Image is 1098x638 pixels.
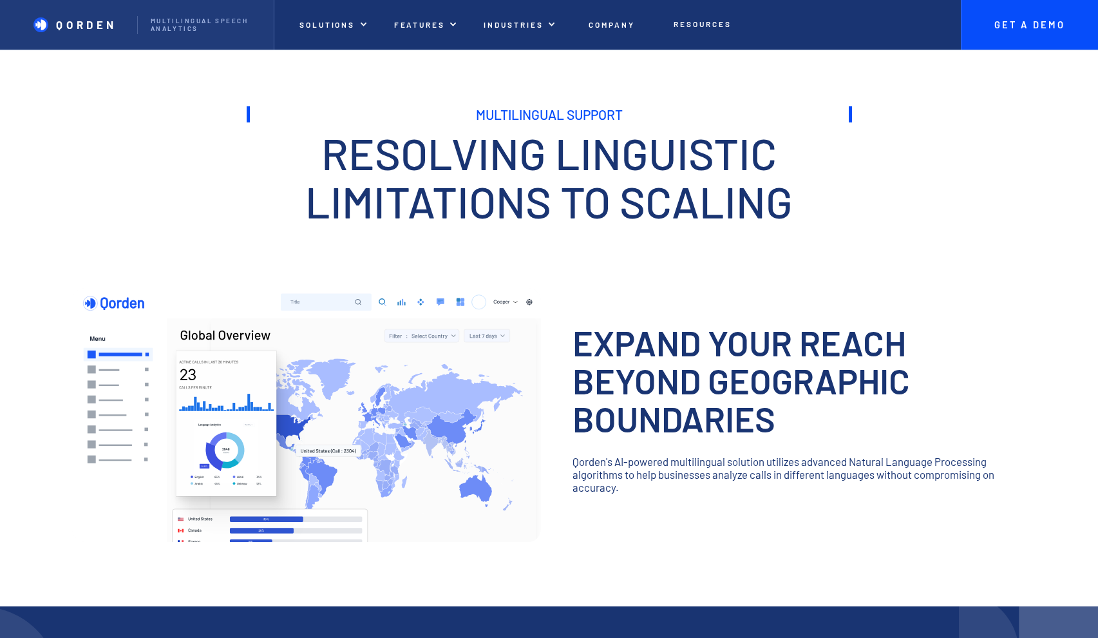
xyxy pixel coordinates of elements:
h1: Multilingual Support [247,106,852,122]
p: Multilingual Speech analytics [151,17,261,33]
p: ‍ [573,438,1023,455]
img: Photo [72,288,541,542]
h2: Resolving linguistic limitations To Scaling [247,129,852,226]
p: Industries [484,20,543,29]
p: Qorden's AI-powered multilingual solution utilizes advanced Natural Language Processing algorithm... [573,455,1023,494]
p: Resources [674,19,731,28]
p: QORDEN [56,18,117,31]
p: Features [394,20,446,29]
h3: Expand your reach beyond geographic boundaries [573,324,1023,438]
p: ‍ [573,494,1023,507]
p: Get A Demo [981,19,1078,31]
p: Solutions [299,20,355,29]
p: Company [589,20,635,29]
